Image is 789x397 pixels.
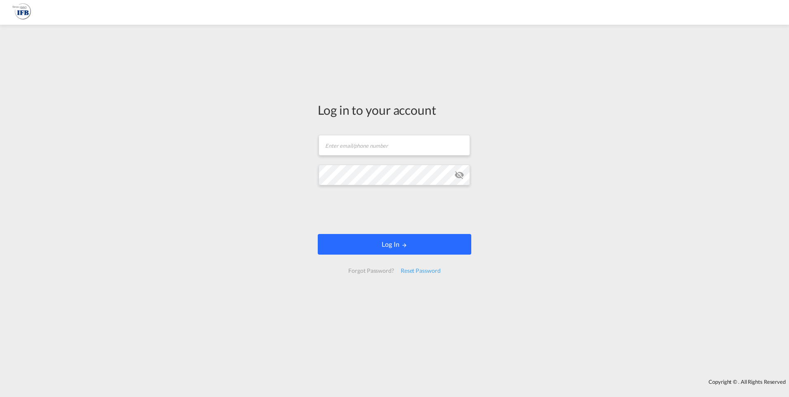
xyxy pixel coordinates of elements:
div: Log in to your account [318,101,471,118]
div: Forgot Password? [345,263,397,278]
input: Enter email/phone number [319,135,470,156]
button: LOGIN [318,234,471,255]
div: Reset Password [397,263,444,278]
iframe: reCAPTCHA [332,194,457,226]
md-icon: icon-eye-off [454,170,464,180]
img: 1f261f00256b11eeaf3d89493e6660f9.png [12,3,31,22]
